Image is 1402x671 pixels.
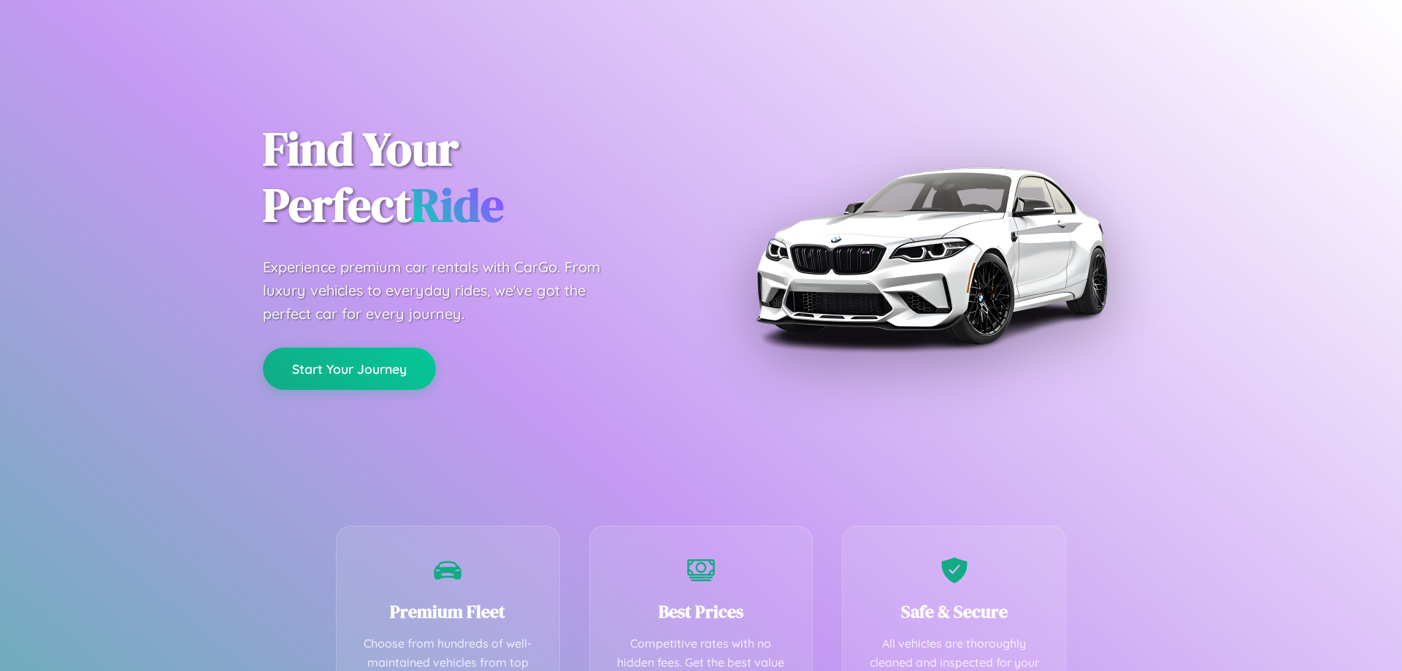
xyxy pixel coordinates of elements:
[263,348,436,390] button: Start Your Journey
[411,173,504,237] span: Ride
[612,599,791,624] h3: Best Prices
[263,121,679,234] h1: Find Your Perfect
[263,256,628,326] p: Experience premium car rentals with CarGo. From luxury vehicles to everyday rides, we've got the ...
[865,599,1043,624] h3: Safe & Secure
[748,73,1114,438] img: Premium BMW car rental vehicle
[359,599,537,624] h3: Premium Fleet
